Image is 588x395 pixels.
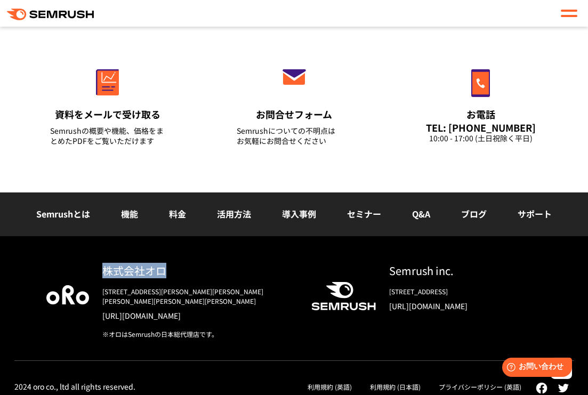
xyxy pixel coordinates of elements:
a: サポート [518,207,552,220]
a: セミナー [347,207,381,220]
div: Semrushについての不明点は お気軽にお問合せください [237,126,352,146]
div: お電話 [423,108,538,121]
div: [STREET_ADDRESS][PERSON_NAME][PERSON_NAME][PERSON_NAME][PERSON_NAME][PERSON_NAME] [102,287,294,306]
div: 2024 oro co., ltd all rights reserved. [14,382,135,391]
a: 利用規約 (日本語) [370,382,421,391]
a: プライバシーポリシー (英語) [439,382,521,391]
a: 利用規約 (英語) [308,382,352,391]
a: 機能 [121,207,138,220]
div: 資料をメールで受け取る [50,108,165,121]
div: 株式会社オロ [102,263,294,278]
img: oro company [46,285,89,304]
div: TEL: [PHONE_NUMBER] [423,122,538,133]
img: facebook [536,382,547,394]
a: [URL][DOMAIN_NAME] [102,310,294,321]
a: [URL][DOMAIN_NAME] [389,301,542,311]
div: Semrushの概要や機能、価格をまとめたPDFをご覧いただけます [50,126,165,146]
img: twitter [558,384,569,392]
div: ※オロはSemrushの日本総代理店です。 [102,329,294,339]
div: お問合せフォーム [237,108,352,121]
a: 資料をメールで受け取る Semrushの概要や機能、価格をまとめたPDFをご覧いただけます [28,46,188,159]
a: 導入事例 [282,207,316,220]
a: 活用方法 [217,207,251,220]
div: 10:00 - 17:00 (土日祝除く平日) [423,133,538,143]
a: ブログ [461,207,487,220]
a: お問合せフォーム Semrushについての不明点はお気軽にお問合せください [214,46,374,159]
div: Semrush inc. [389,263,542,278]
iframe: Help widget launcher [493,353,576,383]
a: Q&A [412,207,430,220]
a: 料金 [169,207,186,220]
div: [STREET_ADDRESS] [389,287,542,296]
a: Semrushとは [36,207,90,220]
